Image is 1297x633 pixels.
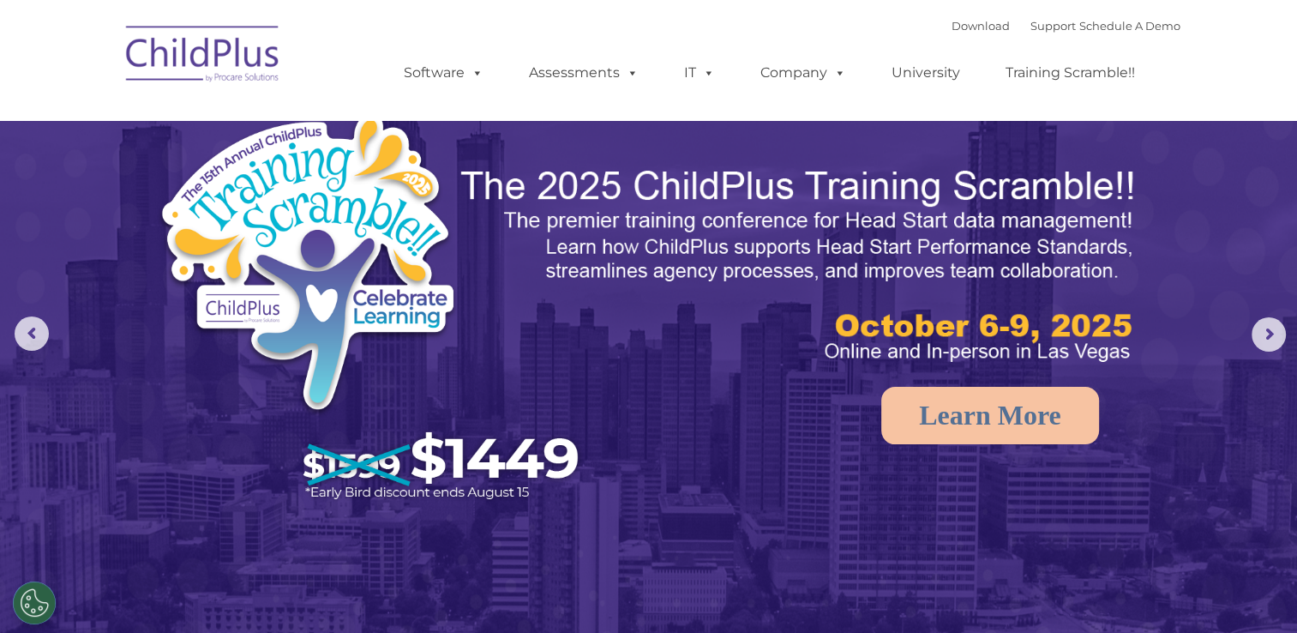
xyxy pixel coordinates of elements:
[952,19,1010,33] a: Download
[238,184,311,196] span: Phone number
[512,56,656,90] a: Assessments
[238,113,291,126] span: Last name
[952,19,1180,33] font: |
[1030,19,1076,33] a: Support
[743,56,863,90] a: Company
[1018,448,1297,633] iframe: Chat Widget
[874,56,977,90] a: University
[881,387,1099,444] a: Learn More
[387,56,501,90] a: Software
[13,582,56,624] button: Cookies Settings
[667,56,732,90] a: IT
[117,14,289,99] img: ChildPlus by Procare Solutions
[988,56,1152,90] a: Training Scramble!!
[1079,19,1180,33] a: Schedule A Demo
